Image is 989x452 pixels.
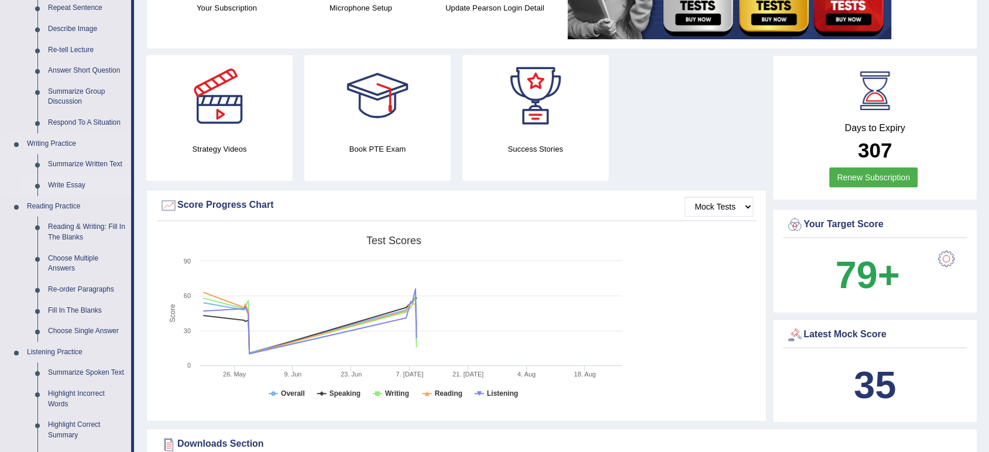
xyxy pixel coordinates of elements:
a: Write Essay [43,175,131,196]
h4: Days to Expiry [786,123,964,133]
b: 35 [854,364,896,406]
text: 0 [187,362,191,369]
h4: Strategy Videos [146,143,293,155]
tspan: Reading [435,389,462,398]
a: Highlight Correct Summary [43,415,131,446]
h4: Book PTE Exam [304,143,451,155]
a: Fill In The Blanks [43,300,131,321]
tspan: 9. Jun [284,371,301,378]
a: Renew Subscription [829,167,918,187]
text: 90 [184,258,191,265]
a: Reading & Writing: Fill In The Blanks [43,217,131,248]
tspan: 4. Aug [517,371,535,378]
tspan: 23. Jun [341,371,362,378]
a: Re-tell Lecture [43,40,131,61]
a: Highlight Incorrect Words [43,383,131,415]
tspan: 21. [DATE] [452,371,483,378]
a: Reading Practice [22,196,131,217]
div: Score Progress Chart [160,197,753,214]
text: 30 [184,327,191,334]
h4: Your Subscription [166,2,288,14]
tspan: Test scores [366,235,421,246]
a: Describe Image [43,19,131,40]
a: Summarize Spoken Text [43,362,131,383]
tspan: Listening [487,389,518,398]
tspan: Overall [281,389,305,398]
h4: Update Pearson Login Detail [434,2,556,14]
tspan: 26. May [223,371,246,378]
h4: Microphone Setup [300,2,422,14]
tspan: Score [169,304,177,323]
div: Latest Mock Score [786,326,964,344]
tspan: Writing [385,389,409,398]
div: Your Target Score [786,216,964,234]
b: 307 [858,139,892,162]
a: Summarize Written Text [43,154,131,175]
a: Choose Multiple Answers [43,248,131,279]
a: Listening Practice [22,342,131,363]
tspan: 7. [DATE] [396,371,424,378]
a: Respond To A Situation [43,112,131,133]
a: Summarize Group Discussion [43,81,131,112]
h4: Success Stories [462,143,609,155]
b: 79+ [835,254,899,296]
a: Writing Practice [22,133,131,155]
a: Choose Single Answer [43,321,131,342]
a: Answer Short Question [43,60,131,81]
tspan: Speaking [329,389,360,398]
tspan: 18. Aug [574,371,596,378]
text: 60 [184,292,191,299]
a: Re-order Paragraphs [43,279,131,300]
